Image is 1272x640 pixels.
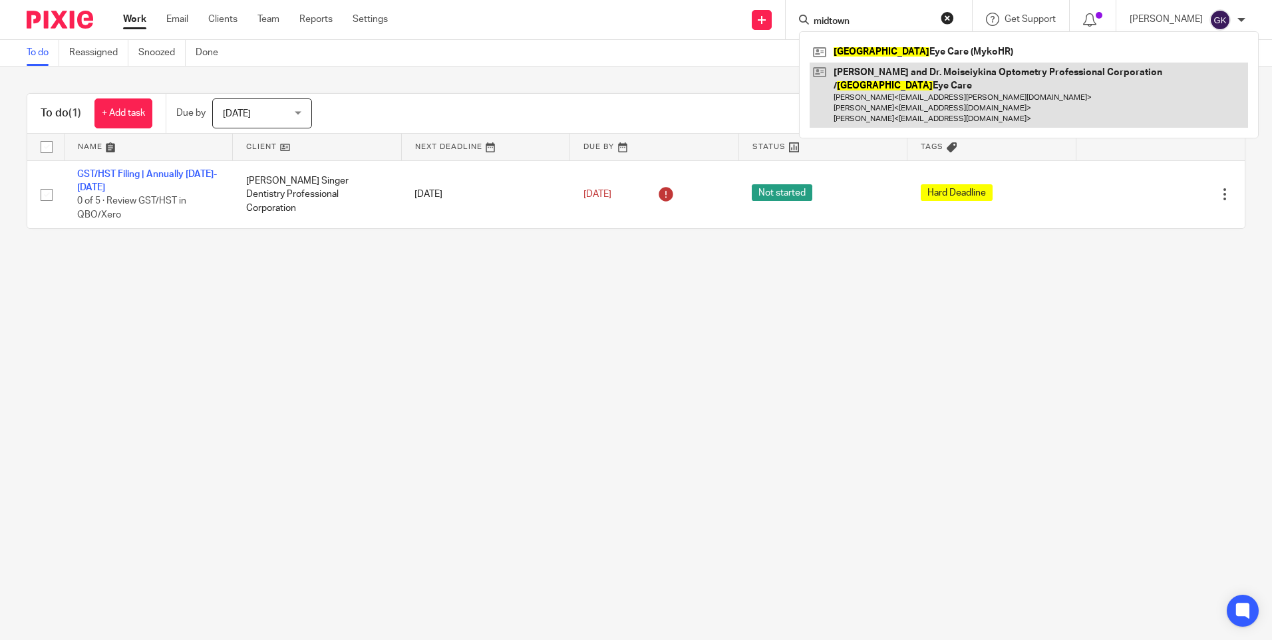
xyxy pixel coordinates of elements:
[401,160,570,228] td: [DATE]
[166,13,188,26] a: Email
[41,106,81,120] h1: To do
[921,143,943,150] span: Tags
[299,13,333,26] a: Reports
[123,13,146,26] a: Work
[353,13,388,26] a: Settings
[27,40,59,66] a: To do
[223,109,251,118] span: [DATE]
[69,108,81,118] span: (1)
[77,196,186,220] span: 0 of 5 · Review GST/HST in QBO/Xero
[941,11,954,25] button: Clear
[69,40,128,66] a: Reassigned
[1209,9,1231,31] img: svg%3E
[583,190,611,199] span: [DATE]
[921,184,993,201] span: Hard Deadline
[176,106,206,120] p: Due by
[257,13,279,26] a: Team
[752,184,812,201] span: Not started
[1130,13,1203,26] p: [PERSON_NAME]
[233,160,402,228] td: [PERSON_NAME] Singer Dentistry Professional Corporation
[812,16,932,28] input: Search
[138,40,186,66] a: Snoozed
[94,98,152,128] a: + Add task
[27,11,93,29] img: Pixie
[77,170,217,192] a: GST/HST Filing | Annually [DATE]- [DATE]
[208,13,238,26] a: Clients
[1005,15,1056,24] span: Get Support
[196,40,228,66] a: Done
